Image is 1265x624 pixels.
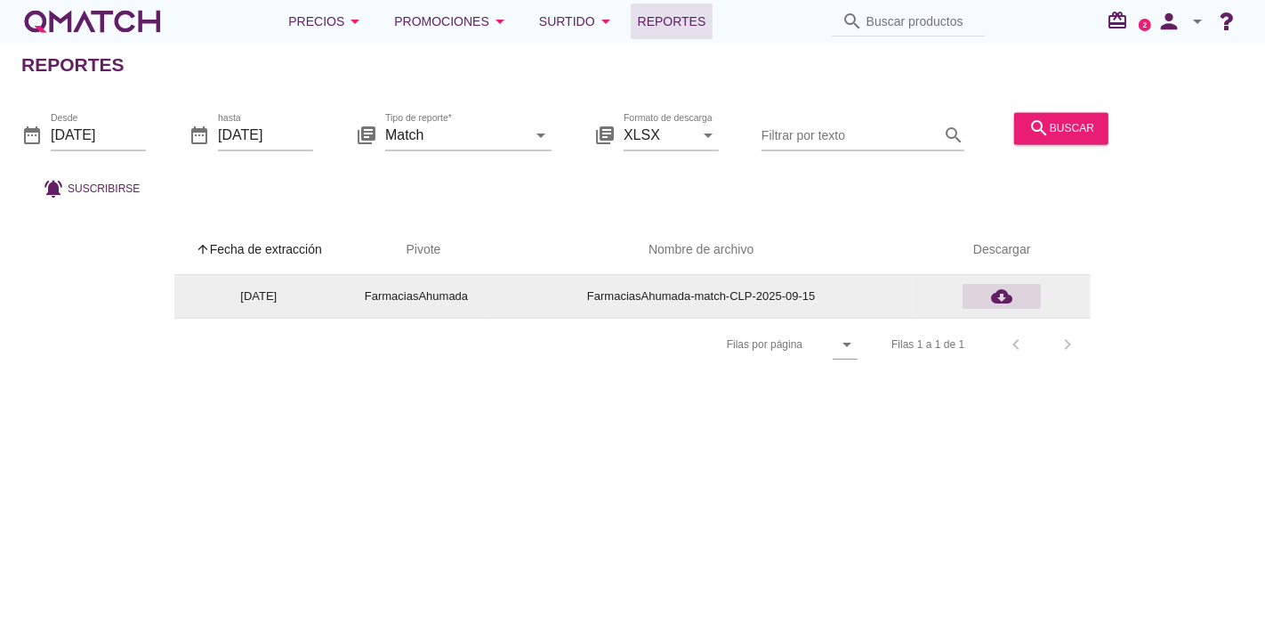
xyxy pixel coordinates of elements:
[288,11,366,32] div: Precios
[631,4,713,39] a: Reportes
[21,4,164,39] a: white-qmatch-logo
[196,242,210,256] i: arrow_upward
[344,11,366,32] i: arrow_drop_down
[343,225,489,275] th: Pivote: Not sorted. Activate to sort ascending.
[343,275,489,318] td: FarmaciasAhumada
[539,11,616,32] div: Surtido
[624,121,694,150] input: Formato de descarga
[1187,11,1208,32] i: arrow_drop_down
[594,125,616,146] i: library_books
[836,334,858,355] i: arrow_drop_down
[549,319,858,370] div: Filas por página
[913,225,1091,275] th: Descargar: Not sorted.
[174,225,343,275] th: Fecha de extracción: Sorted ascending. Activate to sort descending.
[638,11,706,32] span: Reportes
[385,121,527,150] input: Tipo de reporte*
[761,121,939,150] input: Filtrar por texto
[489,225,913,275] th: Nombre de archivo: Not sorted.
[1139,19,1151,31] a: 2
[68,181,140,197] span: Suscribirse
[1151,9,1187,34] i: person
[21,125,43,146] i: date_range
[842,11,863,32] i: search
[991,286,1012,307] i: cloud_download
[189,125,210,146] i: date_range
[28,173,154,205] button: Suscribirse
[1028,118,1094,139] div: buscar
[943,125,964,146] i: search
[489,11,511,32] i: arrow_drop_down
[595,11,616,32] i: arrow_drop_down
[1014,112,1108,144] button: buscar
[530,125,552,146] i: arrow_drop_down
[380,4,525,39] button: Promociones
[274,4,380,39] button: Precios
[43,178,68,199] i: notifications_active
[51,121,146,150] input: Desde
[489,275,913,318] td: FarmaciasAhumada-match-CLP-2025-09-15
[891,336,964,353] div: Filas 1 a 1 de 1
[1143,20,1148,28] text: 2
[1107,10,1135,31] i: redeem
[1028,118,1050,139] i: search
[218,121,313,150] input: hasta
[525,4,631,39] button: Surtido
[21,51,125,79] h2: Reportes
[356,125,377,146] i: library_books
[697,125,719,146] i: arrow_drop_down
[394,11,511,32] div: Promociones
[866,7,975,36] input: Buscar productos
[174,275,343,318] td: [DATE]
